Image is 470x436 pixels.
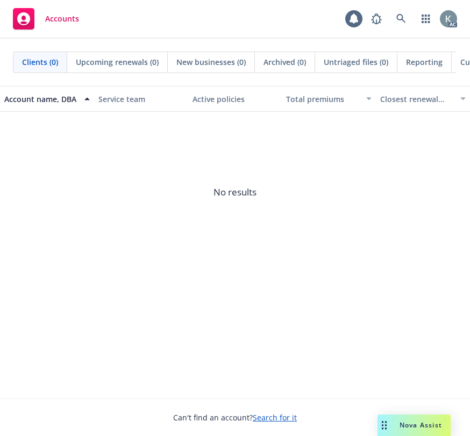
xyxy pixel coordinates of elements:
[76,56,159,68] span: Upcoming renewals (0)
[324,56,388,68] span: Untriaged files (0)
[366,8,387,30] a: Report a Bug
[98,93,184,105] div: Service team
[193,93,278,105] div: Active policies
[4,93,78,105] div: Account name, DBA
[400,420,442,430] span: Nova Assist
[380,93,454,105] div: Closest renewal date
[282,86,376,112] button: Total premiums
[415,8,437,30] a: Switch app
[176,56,246,68] span: New businesses (0)
[94,86,188,112] button: Service team
[376,86,470,112] button: Closest renewal date
[390,8,412,30] a: Search
[22,56,58,68] span: Clients (0)
[173,412,297,423] span: Can't find an account?
[440,10,457,27] img: photo
[378,415,451,436] button: Nova Assist
[378,415,391,436] div: Drag to move
[45,14,79,23] span: Accounts
[286,93,360,105] div: Total premiums
[188,86,282,112] button: Active policies
[253,412,297,423] a: Search for it
[9,4,83,34] a: Accounts
[264,56,306,68] span: Archived (0)
[406,56,443,68] span: Reporting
